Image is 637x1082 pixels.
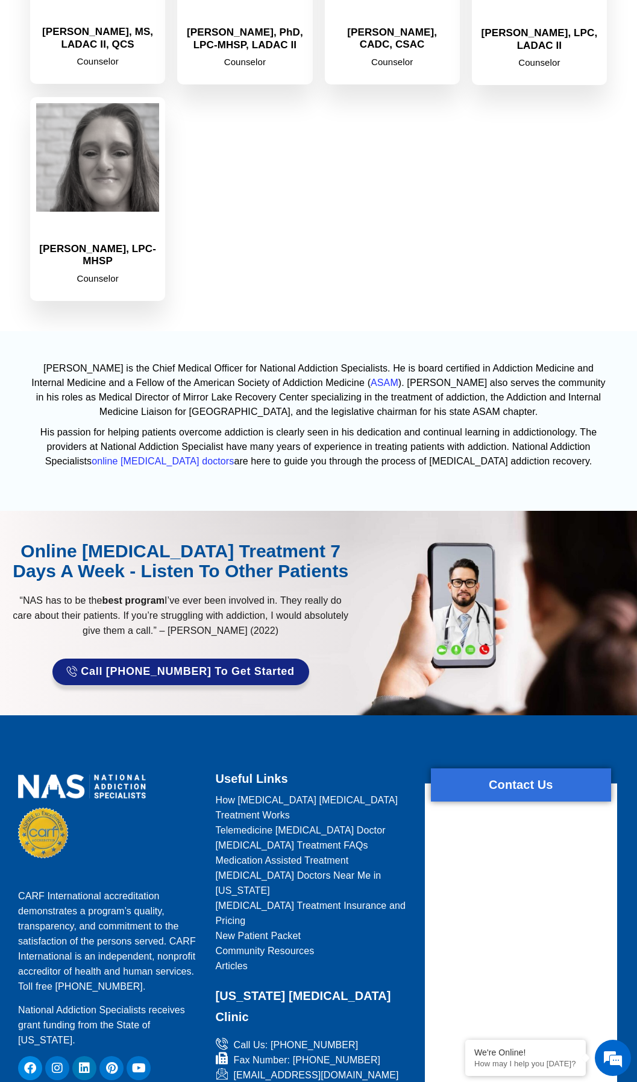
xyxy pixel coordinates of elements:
p: How may I help you today? [474,1059,577,1068]
a: Call Us: [PHONE_NUMBER] [216,1037,410,1052]
a: Call [PHONE_NUMBER] to Get Started [52,659,309,685]
p: His passion for helping patients overcome addiction is clearly seen in his dedication and continu... [30,425,607,469]
h2: [PERSON_NAME], MS, LADAC II, QCS [36,26,159,51]
span: Articles [216,958,248,973]
a: Telemedicine [MEDICAL_DATA] Doctor [216,823,410,838]
h2: [PERSON_NAME], LPC, LADAC II [478,27,601,52]
p: Counselor [183,54,306,69]
h2: [PERSON_NAME], PhD, LPC-MHSP, LADAC II [183,27,306,51]
p: National Addiction Specialists receives grant funding from the State of [US_STATE]. [18,1002,201,1048]
a: [MEDICAL_DATA] Doctors Near Me in [US_STATE] [216,868,410,898]
span: [MEDICAL_DATA] Treatment FAQs [216,838,368,853]
div: Navigation go back [13,62,31,80]
span: Call Us: [PHONE_NUMBER] [231,1037,359,1052]
span: Fax Number: [PHONE_NUMBER] [231,1052,381,1068]
span: Medication Assisted Treatment [216,853,349,868]
a: [MEDICAL_DATA] Treatment Insurance and Pricing [216,898,410,928]
a: How [MEDICAL_DATA] [MEDICAL_DATA] Treatment Works [216,793,410,823]
div: Minimize live chat window [198,6,227,35]
p: [PERSON_NAME] is the Chief Medical Officer for National Addiction Specialists. He is board certif... [30,361,607,419]
textarea: Type your message and hit 'Enter' [6,329,230,372]
img: national addiction specialists online suboxone doctors clinic for opioid addiction treatment [18,774,146,799]
a: [MEDICAL_DATA] Treatment FAQs [216,838,410,853]
p: “NAS has to be the I’ve ever been involved in. They really do care about their patients. If you’r... [12,593,349,638]
h2: [US_STATE] [MEDICAL_DATA] Clinic [216,986,410,1028]
div: Online [MEDICAL_DATA] Treatment 7 Days A Week - Listen to Other Patients [12,541,349,581]
a: Fax Number: [PHONE_NUMBER] [216,1052,410,1068]
p: Counselor [478,55,601,70]
strong: best program [102,595,165,606]
span: Community Resources [216,943,315,958]
a: New Patient Packet [216,928,410,943]
div: We're Online! [474,1048,577,1057]
span: Telemedicine [MEDICAL_DATA] Doctor [216,823,386,838]
h2: Useful Links [216,768,410,789]
p: Counselor [331,54,454,69]
img: CARF Seal [18,808,68,858]
span: New Patient Packet [216,928,301,943]
h2: [PERSON_NAME], CADC, CSAC [331,27,454,51]
p: Counselor [36,271,159,286]
span: We're online! [70,152,166,274]
a: ASAM [371,378,398,388]
h2: [PERSON_NAME], LPC-MHSP [36,243,159,268]
p: CARF International accreditation demonstrates a program’s quality, transparency, and commitment t... [18,888,201,994]
p: Counselor [36,54,159,69]
h2: Contact Us [431,774,611,796]
a: online [MEDICAL_DATA] doctors [92,456,234,466]
span: Call [PHONE_NUMBER] to Get Started [81,666,295,678]
a: Community Resources [216,943,410,958]
div: Chat with us now [81,63,221,79]
a: Medication Assisted Treatment [216,853,410,868]
a: Articles [216,958,410,973]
